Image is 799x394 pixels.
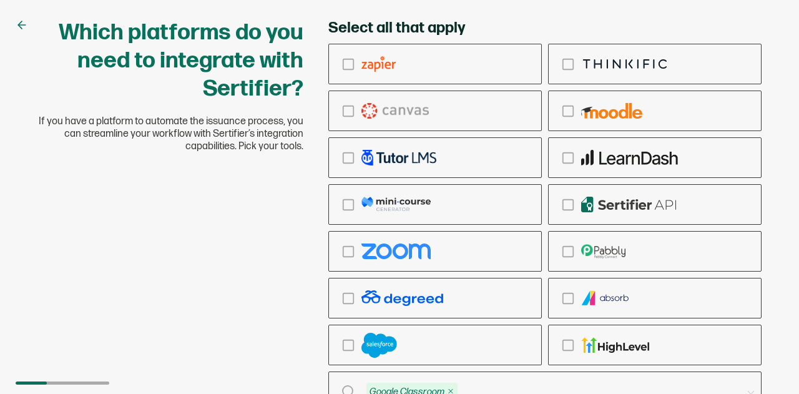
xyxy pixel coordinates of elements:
span: Select all that apply [328,19,465,37]
img: api [581,197,677,212]
img: gohighlevel [581,337,649,353]
img: absorb [581,290,630,306]
img: zoom [361,244,431,259]
img: mcg [361,197,431,212]
img: learndash [581,150,678,165]
img: moodle [581,103,642,119]
img: thinkific [581,56,669,72]
img: salesforce [361,333,397,358]
h1: Which platforms do you need to integrate with Sertifier? [37,19,303,103]
img: degreed [361,290,443,306]
img: canvas [361,103,429,119]
iframe: Chat Widget [737,334,799,394]
div: checkbox-group [328,44,762,365]
span: If you have a platform to automate the issuance process, you can streamline your workflow with Se... [37,116,303,153]
img: pabbly [581,244,625,259]
img: zapier [361,56,396,72]
img: tutor [361,150,436,165]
